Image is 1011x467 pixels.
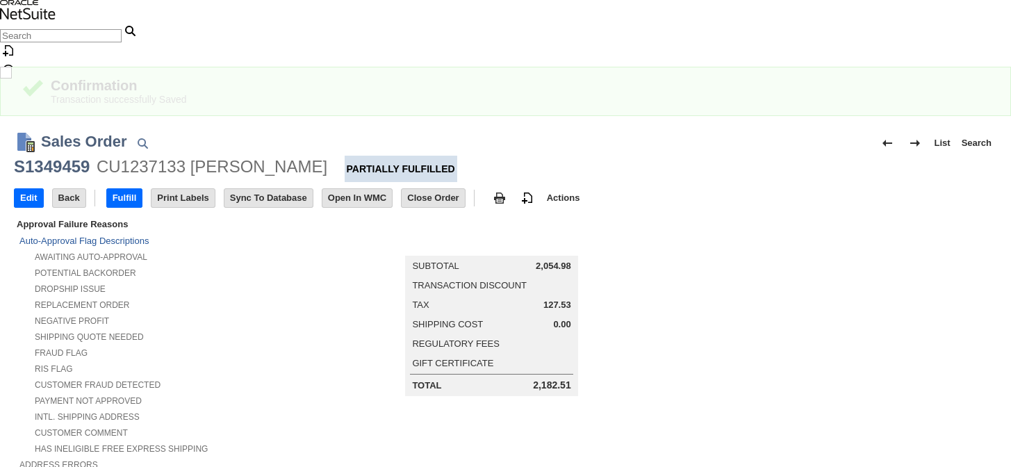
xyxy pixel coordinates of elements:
input: Close Order [402,189,464,207]
a: Tax [412,300,429,310]
a: Has Ineligible Free Express Shipping [35,444,208,454]
a: Search [956,132,997,154]
a: Regulatory Fees [412,338,499,349]
a: Dropship Issue [35,284,106,294]
span: 127.53 [543,300,571,311]
svg: Search [122,22,138,39]
a: Customer Fraud Detected [35,380,161,390]
div: Approval Failure Reasons [14,216,324,232]
a: Fraud Flag [35,348,88,358]
a: Actions [541,192,586,203]
span: 2,182.51 [533,379,571,391]
a: Subtotal [412,261,459,271]
a: Intl. Shipping Address [35,412,140,422]
caption: Summary [405,233,577,256]
img: add-record.svg [519,190,536,206]
input: Back [53,189,85,207]
a: Customer Comment [35,428,128,438]
a: Shipping Quote Needed [35,332,144,342]
input: Open In WMC [322,189,393,207]
h1: Sales Order [41,130,127,153]
a: Transaction Discount [412,280,527,290]
img: Next [907,135,923,151]
div: Partially Fulfilled [345,156,457,182]
a: Replacement Order [35,300,129,310]
input: Print Labels [151,189,214,207]
input: Sync To Database [224,189,313,207]
a: Auto-Approval Flag Descriptions [19,236,149,246]
a: Potential Backorder [35,268,136,278]
a: Shipping Cost [412,319,483,329]
span: 2,054.98 [536,261,571,272]
a: Negative Profit [35,316,109,326]
div: S1349459 [14,156,90,178]
a: RIS flag [35,364,73,374]
input: Edit [15,189,43,207]
input: Fulfill [107,189,142,207]
img: print.svg [491,190,508,206]
div: CU1237133 [PERSON_NAME] [97,156,327,178]
a: List [929,132,956,154]
a: Gift Certificate [412,358,493,368]
span: 0.00 [553,319,570,330]
a: Payment not approved [35,396,142,406]
img: Quick Find [134,135,151,151]
div: Transaction successfully Saved [51,94,989,105]
a: Awaiting Auto-Approval [35,252,147,262]
div: Confirmation [51,78,989,94]
a: Total [412,380,441,391]
img: Previous [879,135,896,151]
